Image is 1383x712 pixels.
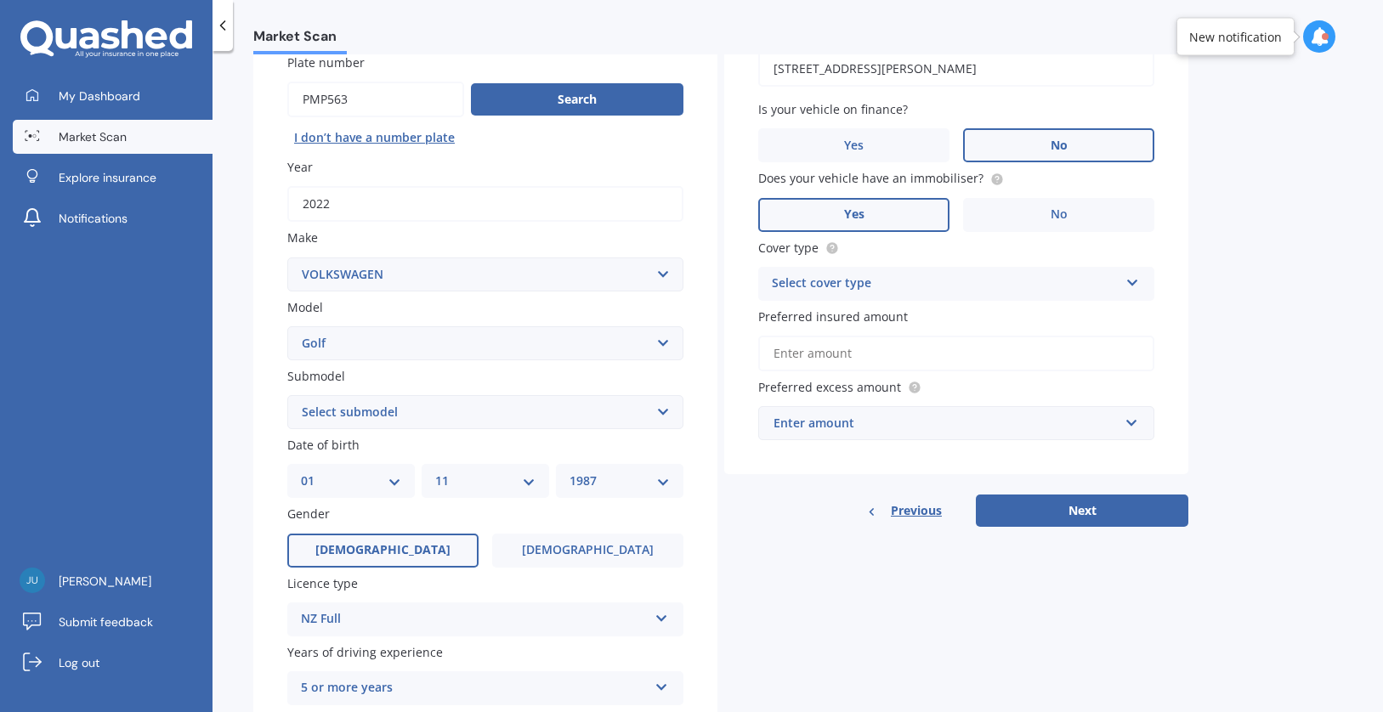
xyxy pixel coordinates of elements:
span: Does your vehicle have an immobiliser? [758,171,983,187]
span: Yes [844,207,864,222]
img: b098fd21a97e2103b915261ee479d459 [20,568,45,593]
span: My Dashboard [59,88,140,105]
span: Submit feedback [59,613,153,630]
span: Gender [287,506,330,523]
div: 5 or more years [301,678,648,698]
button: Search [471,83,683,116]
span: [PERSON_NAME] [59,573,151,590]
a: [PERSON_NAME] [13,564,213,598]
span: Market Scan [59,128,127,145]
a: My Dashboard [13,79,213,113]
span: Make [287,230,318,246]
span: No [1051,207,1068,222]
span: Yes [844,138,864,153]
div: Select cover type [772,274,1119,294]
a: Log out [13,646,213,680]
span: Year [287,159,313,175]
span: Licence type [287,575,358,591]
span: Explore insurance [59,169,156,186]
a: Market Scan [13,120,213,154]
a: Submit feedback [13,605,213,639]
div: Enter amount [774,414,1119,432]
span: Cover type [758,240,819,256]
button: Next [976,494,1188,527]
span: Model [287,299,323,315]
div: NZ Full [301,609,648,630]
span: Market Scan [253,28,347,51]
span: Date of birth [287,437,360,453]
span: Preferred excess amount [758,379,901,395]
div: New notification [1189,28,1282,45]
span: Submodel [287,368,345,384]
span: Log out [59,654,99,671]
span: [DEMOGRAPHIC_DATA] [315,543,451,557]
span: Preferred insured amount [758,308,908,325]
a: Explore insurance [13,161,213,195]
span: [DEMOGRAPHIC_DATA] [522,543,654,557]
a: Notifications [13,201,213,235]
button: I don’t have a number plate [287,124,462,151]
input: Enter plate number [287,82,464,117]
span: Notifications [59,210,128,227]
span: Plate number [287,54,365,71]
span: Years of driving experience [287,644,443,660]
input: Enter address [758,51,1154,87]
input: YYYY [287,186,683,222]
input: Enter amount [758,336,1154,371]
span: Previous [891,498,942,523]
span: No [1051,138,1068,153]
span: Is your vehicle on finance? [758,101,908,117]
